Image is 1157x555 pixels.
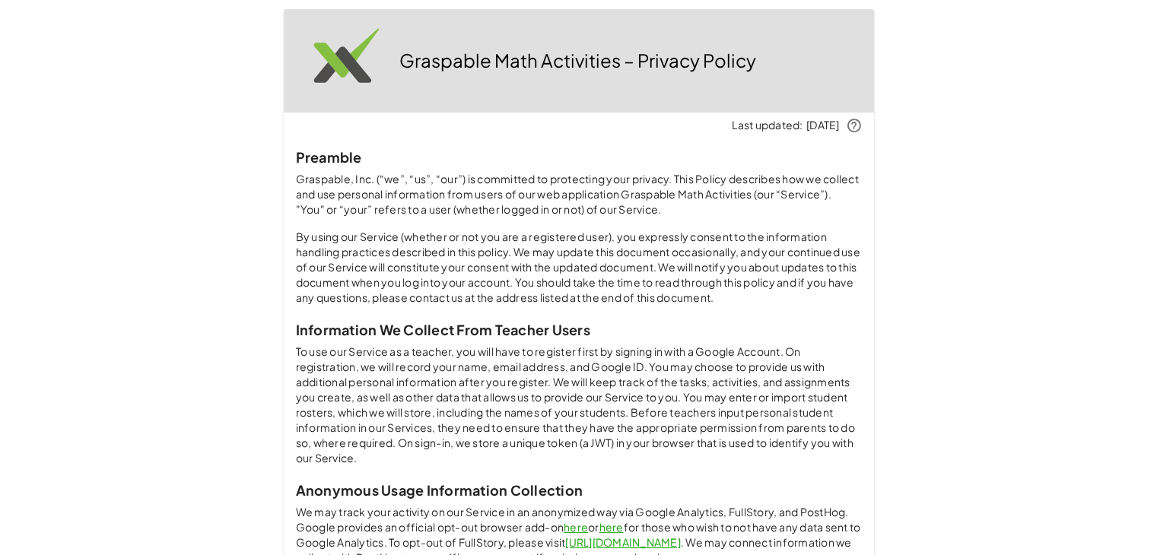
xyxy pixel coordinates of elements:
[599,520,624,534] a: here
[296,172,862,217] p: Graspable, Inc. (“we”, “us”, “our”) is committed to protecting your privacy. This Policy describe...
[296,230,862,306] p: By using our Service (whether or not you are a registered user), you expressly consent to the inf...
[296,118,862,133] p: Last updated: [DATE]
[296,15,387,106] img: gm-logo-CxLEg8GM.svg
[296,321,862,338] h3: Information We Collect From Teacher Users
[296,344,862,466] p: To use our Service as a teacher, you will have to register first by signing in with a Google Acco...
[284,9,874,113] div: Graspable Math Activities – Privacy Policy
[296,481,862,499] h3: Anonymous Usage Information Collection
[296,148,862,166] h3: Preamble
[565,535,681,549] a: [URL][DOMAIN_NAME]
[564,520,588,534] a: here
